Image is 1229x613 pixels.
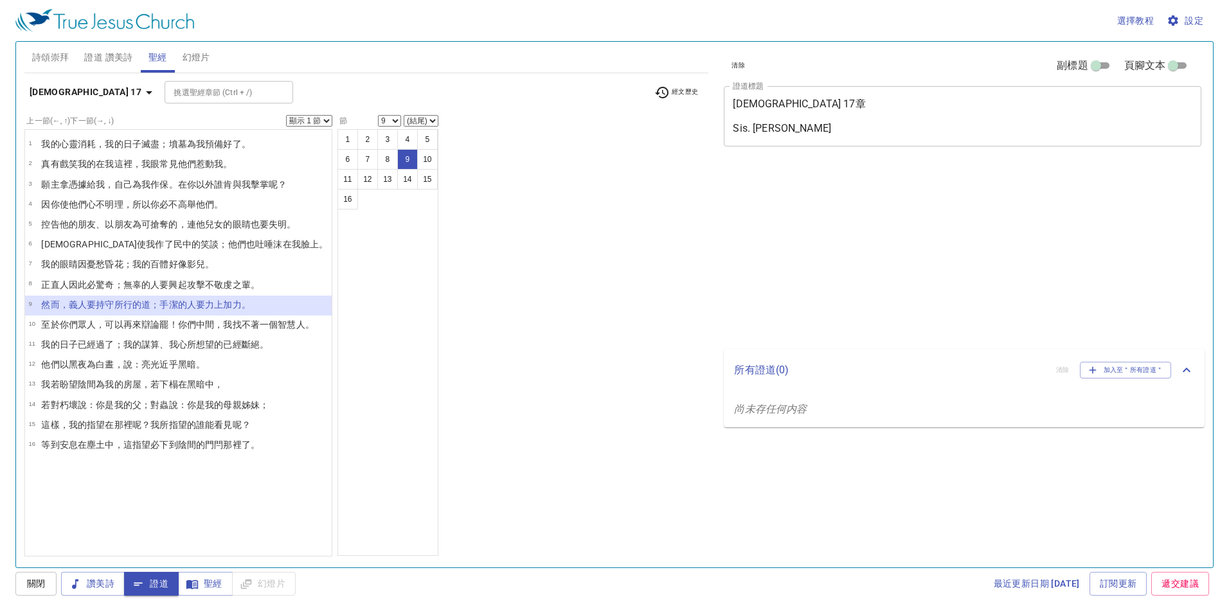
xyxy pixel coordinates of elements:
button: 設定 [1164,9,1208,33]
a: 最近更新日期 [DATE] [989,572,1085,596]
span: 12 [28,360,35,367]
span: 16 [28,440,35,447]
wh270: 所行的道 [114,299,251,310]
wh4672: 一個智慧人 [260,319,314,330]
p: 我的心靈 [41,138,251,150]
wh3824: 所想望 [187,339,269,350]
wh7138: 黑暗 [178,359,205,369]
wh905: 那裡了。 [223,440,260,450]
span: 7 [28,260,31,267]
wh7502: 榻 [169,379,224,389]
span: 2 [28,159,31,166]
button: 15 [417,169,438,190]
wh7311: 他們。 [196,199,223,209]
p: 等到安息 [41,438,260,451]
button: 11 [337,169,358,190]
p: 正直人 [41,278,260,291]
button: 選擇教程 [1112,9,1160,33]
wh3543: ；我的百體 [123,259,215,269]
p: [DEMOGRAPHIC_DATA]使我作了 [41,238,328,251]
span: 訂閱更新 [1100,576,1137,592]
wh2890: 的人要力上加 [178,299,251,310]
span: 詩頌崇拜 [32,49,69,66]
span: 加入至＂所有證道＂ [1088,364,1163,376]
wh2822: ， [214,379,223,389]
span: 副標題 [1057,58,1088,73]
wh3381: 陰間 [178,440,260,450]
span: 頁腳文本 [1124,58,1166,73]
wh3117: 已經過了 [78,339,269,350]
button: 8 [377,149,398,170]
p: 這樣 [41,418,250,431]
wh7760: 給我，自己為我作保 [87,179,287,190]
p: 我的日子 [41,338,269,351]
wh2822: 。 [196,359,205,369]
a: 訂閱更新 [1090,572,1147,596]
wh935: 辯論罷！你們中間，我找不著 [141,319,314,330]
p: 我的眼睛 [41,258,214,271]
button: 10 [417,149,438,170]
wh3338: 好像影兒 [169,259,215,269]
wh2450: 。 [305,319,314,330]
wh5355: 要興起 [159,280,260,290]
span: 13 [28,380,35,387]
wh7922: ，所以你必不高舉 [123,199,224,209]
p: 至於 [41,318,314,331]
span: 最近更新日期 [DATE] [994,576,1080,592]
button: 16 [337,189,358,209]
span: 4 [28,200,31,207]
button: 關閉 [15,572,57,596]
wh3322: 民 [174,239,328,249]
button: 5 [417,129,438,150]
wh5869: 也要失明 [251,219,296,229]
wh5971: 中的笑談 [183,239,328,249]
span: 設定 [1169,13,1203,29]
wh645: ，我的指望 [60,420,251,430]
p: 真有戲笑我的 [41,157,232,170]
button: [DEMOGRAPHIC_DATA] 17 [24,80,162,104]
span: 遞交建議 [1162,576,1199,592]
button: 經文歷史 [647,83,706,102]
button: 14 [397,169,418,190]
i: 尚未存任何内容 [734,403,807,415]
wh1: ；對蟲 [141,400,269,410]
span: 證道 [134,576,168,592]
p: 所有證道 ( 0 ) [734,362,1046,378]
wh5183: 在塵土 [78,440,260,450]
wh7415: 說：你是我的母親 [169,400,269,410]
wh2254: ，我的日子 [96,139,251,149]
span: 清除 [731,60,745,71]
a: 遞交建議 [1151,572,1209,596]
p: 控告他的朋友 [41,218,296,231]
span: 15 [28,420,35,427]
p: 願主拿憑據 [41,178,287,191]
wh3117: ，說：亮光 [114,359,206,369]
span: 10 [28,320,35,327]
wh4784: 我。 [214,159,232,169]
wh7307: 消耗 [78,139,251,149]
wh2506: ，連他兒女 [178,219,296,229]
wh555: 。 [242,299,251,310]
wh3117: 滅盡 [141,139,251,149]
wh6083: 中，這指望必下到 [105,440,260,450]
button: 1 [337,129,358,150]
span: 11 [28,340,35,347]
p: 他們以黑夜 [41,358,205,371]
wh7760: 白晝 [96,359,205,369]
wh3885: 他們惹動 [178,159,233,169]
wh6148: 。在你以外誰肯與我擊 [169,179,287,190]
wh3477: 因此必驚奇 [69,280,260,290]
label: 上一節 (←, ↑) 下一節 (→, ↓) [26,117,114,125]
span: 1 [28,139,31,147]
wh2154: 、我心 [159,339,269,350]
iframe: from-child [719,160,1108,344]
wh7585: 的門閂 [196,440,260,450]
wh5674: ；我的謀算 [114,339,269,350]
p: 因你使他們心 [41,198,223,211]
span: 14 [28,400,35,407]
wh7789: 呢？ [233,420,251,430]
button: 4 [397,129,418,150]
button: 3 [377,129,398,150]
span: 聖經 [188,576,222,592]
img: True Jesus Church [15,9,194,32]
